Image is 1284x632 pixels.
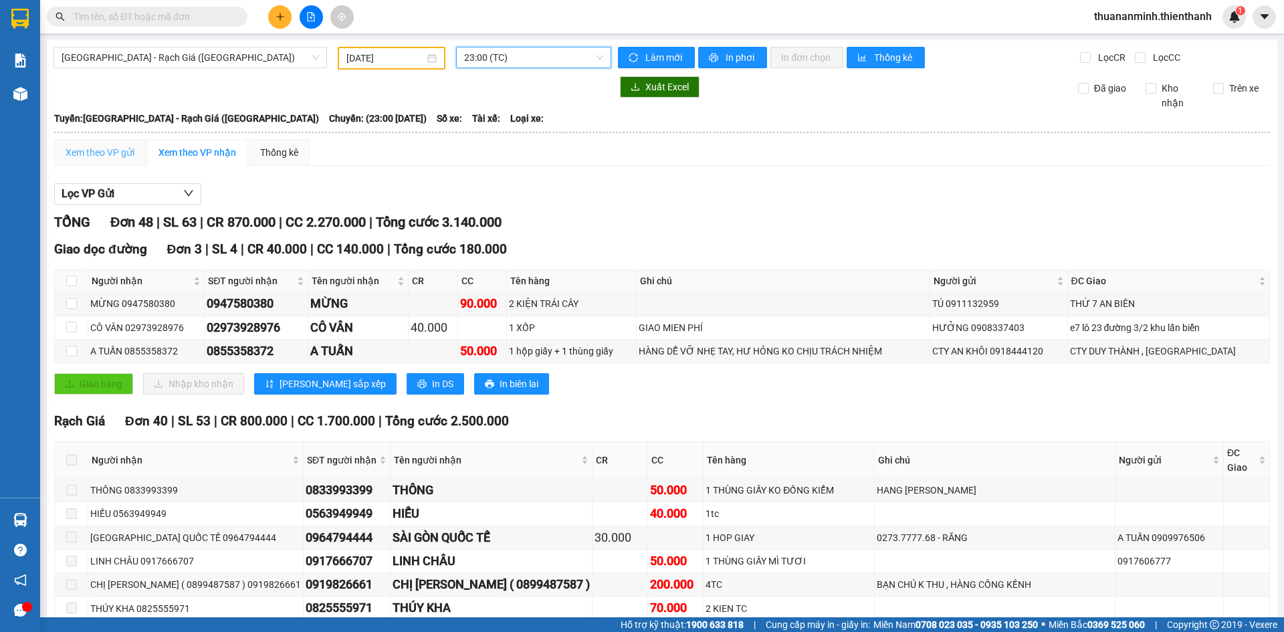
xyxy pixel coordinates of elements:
[485,379,494,390] span: printer
[208,274,294,288] span: SĐT người nhận
[645,80,689,94] span: Xuất Excel
[212,241,237,257] span: SL 4
[1093,50,1128,65] span: Lọc CR
[877,530,1113,545] div: 0273.7777.68 - RĂNG
[62,47,319,68] span: Sài Gòn - Rạch Giá (Hàng Hoá)
[877,483,1113,498] div: HANG [PERSON_NAME]
[417,379,427,390] span: printer
[857,53,869,64] span: bar-chart
[1070,344,1267,358] div: CTY DUY THÀNH , [GEOGRAPHIC_DATA]
[90,506,301,521] div: HIẾU 0563949949
[286,214,366,230] span: CC 2.270.000
[13,54,27,68] img: solution-icon
[14,544,27,556] span: question-circle
[1117,530,1221,545] div: A TUẤN 0909976506
[639,344,928,358] div: HÀNG DỄ VỠ NHẸ TAY, HƯ HỎNG KO CHỊU TRÁCH NHIỆM
[66,145,134,160] div: Xem theo VP gửi
[874,50,914,65] span: Thống kê
[391,550,593,573] td: LINH CHÂU
[510,111,544,126] span: Loại xe:
[726,50,756,65] span: In phơi
[304,550,391,573] td: 0917666707
[369,214,372,230] span: |
[391,526,593,550] td: SÀI GÒN QUỐC TẾ
[207,294,305,313] div: 0947580380
[143,373,244,395] button: downloadNhập kho nhận
[391,479,593,502] td: THÔNG
[92,274,191,288] span: Người nhận
[706,554,872,568] div: 1 THÙNG GIẤY MÌ TƯƠI
[464,47,603,68] span: 23:00 (TC)
[205,241,209,257] span: |
[1089,81,1132,96] span: Đã giao
[14,604,27,617] span: message
[875,442,1115,479] th: Ghi chú
[90,530,301,545] div: [GEOGRAPHIC_DATA] QUỐC TẾ 0964794444
[432,377,453,391] span: In DS
[1227,445,1256,475] span: ĐC Giao
[1228,11,1241,23] img: icon-new-feature
[207,318,305,337] div: 02973928976
[391,502,593,526] td: HIẾU
[387,241,391,257] span: |
[1148,50,1182,65] span: Lọc CC
[393,552,590,570] div: LINH CHÂU
[379,413,382,429] span: |
[650,575,701,594] div: 200.000
[593,442,648,479] th: CR
[54,413,105,429] span: Rạch Giá
[265,379,274,390] span: sort-ascending
[207,214,276,230] span: CR 870.000
[391,597,593,620] td: THÚY KHA
[631,82,640,93] span: download
[167,241,203,257] span: Đơn 3
[54,183,201,205] button: Lọc VP Gửi
[393,504,590,523] div: HIẾU
[650,481,701,500] div: 50.000
[629,53,640,64] span: sync
[932,296,1065,311] div: TÚ 0911132959
[474,373,549,395] button: printerIn biên lai
[90,483,301,498] div: THÔNG 0833993399
[56,12,65,21] span: search
[306,12,316,21] span: file-add
[306,528,388,547] div: 0964794444
[1117,554,1221,568] div: 0917606777
[307,453,377,467] span: SĐT người nhận
[409,270,458,292] th: CR
[500,377,538,391] span: In biên lai
[62,185,114,202] span: Lọc VP Gửi
[90,577,301,592] div: CHỊ [PERSON_NAME] ( 0899487587 ) 0919826661
[686,619,744,630] strong: 1900 633 818
[54,241,147,257] span: Giao dọc đường
[260,145,298,160] div: Thống kê
[1049,617,1145,632] span: Miền Bắc
[90,320,202,335] div: CÔ VÂN 02973928976
[847,47,925,68] button: bar-chartThống kê
[873,617,1038,632] span: Miền Nam
[621,617,744,632] span: Hỗ trợ kỹ thuật:
[317,241,384,257] span: CC 140.000
[205,340,308,363] td: 0855358372
[298,413,375,429] span: CC 1.700.000
[650,504,701,523] div: 40.000
[54,113,319,124] b: Tuyến: [GEOGRAPHIC_DATA] - Rạch Giá ([GEOGRAPHIC_DATA])
[648,442,704,479] th: CC
[393,528,590,547] div: SÀI GÒN QUỐC TẾ
[709,53,720,64] span: printer
[1238,6,1243,15] span: 1
[1119,453,1210,467] span: Người gửi
[306,575,388,594] div: 0919826661
[171,413,175,429] span: |
[1210,620,1219,629] span: copyright
[1070,296,1267,311] div: THỨ 7 AN BIÊN
[110,214,153,230] span: Đơn 48
[163,214,197,230] span: SL 63
[1087,619,1145,630] strong: 0369 525 060
[509,320,633,335] div: 1 XỐP
[308,316,409,340] td: CÔ VÂN
[706,483,872,498] div: 1 THÙNG GIẤY KO ĐỒNG KIỂM
[279,214,282,230] span: |
[291,413,294,429] span: |
[13,87,27,101] img: warehouse-icon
